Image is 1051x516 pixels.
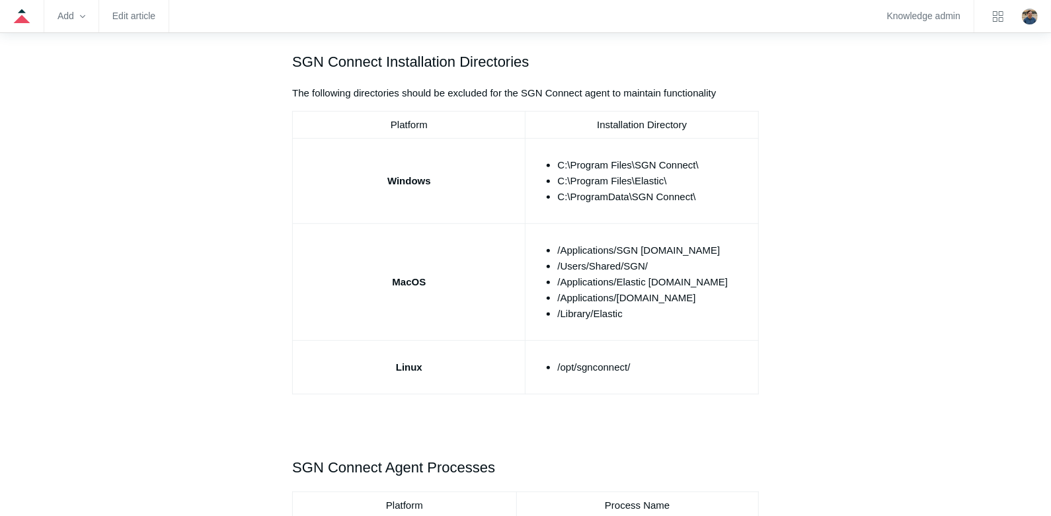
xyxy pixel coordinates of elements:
zd-hc-trigger: Add [58,13,85,20]
span: SGN Connect Installation Directories [292,54,529,70]
li: /Applications/SGN [DOMAIN_NAME] [557,242,752,258]
li: C:\Program Files\Elastic\ [557,173,752,189]
li: /opt/sgnconnect/ [557,359,752,375]
span: The following directories should be excluded for the SGN Connect agent to maintain functionality [292,87,716,98]
strong: Linux [396,361,422,373]
li: /Applications/Elastic [DOMAIN_NAME] [557,274,752,290]
h2: SGN Connect Agent Processes [292,456,759,479]
zd-hc-trigger: Click your profile icon to open the profile menu [1022,9,1038,24]
li: /Applications/[DOMAIN_NAME] [557,290,752,306]
strong: MacOS [392,276,426,287]
li: /Library/Elastic [557,306,752,322]
li: C:\ProgramData\SGN Connect\ [557,189,752,205]
img: user avatar [1022,9,1038,24]
a: Knowledge admin [887,13,960,20]
strong: Windows [387,175,431,186]
li: C:\Program Files\SGN Connect\ [557,157,752,173]
td: Installation Directory [525,112,758,139]
a: Edit article [112,13,155,20]
li: /Users/Shared/SGN/ [557,258,752,274]
td: Platform [293,112,525,139]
